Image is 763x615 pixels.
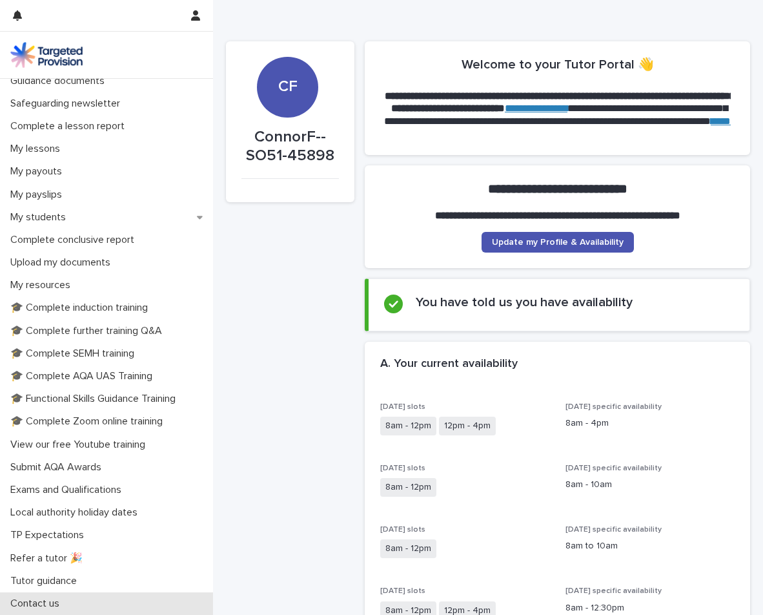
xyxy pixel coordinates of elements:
[380,539,436,558] span: 8am - 12pm
[5,461,112,474] p: Submit AQA Awards
[565,539,735,553] p: 8am to 10am
[380,464,425,472] span: [DATE] slots
[482,232,634,253] a: Update my Profile & Availability
[5,552,93,565] p: Refer a tutor 🎉
[5,143,70,155] p: My lessons
[5,506,148,519] p: Local authority holiday dates
[380,587,425,595] span: [DATE] slots
[5,165,72,178] p: My payouts
[5,256,121,269] p: Upload my documents
[5,325,172,337] p: 🎓 Complete further training Q&A
[416,295,633,310] h2: You have told us you have availability
[380,403,425,411] span: [DATE] slots
[5,302,158,314] p: 🎓 Complete induction training
[439,417,496,435] span: 12pm - 4pm
[241,128,339,165] p: ConnorF--SO51-45898
[565,601,735,615] p: 8am - 12:30pm
[257,17,318,96] div: CF
[565,526,662,534] span: [DATE] specific availability
[492,238,624,247] span: Update my Profile & Availability
[565,478,735,492] p: 8am - 10am
[462,57,654,72] h2: Welcome to your Tutor Portal 👋
[565,464,662,472] span: [DATE] specific availability
[380,417,436,435] span: 8am - 12pm
[5,189,72,201] p: My payslips
[5,484,132,496] p: Exams and Qualifications
[380,526,425,534] span: [DATE] slots
[5,415,173,428] p: 🎓 Complete Zoom online training
[5,393,186,405] p: 🎓 Functional Skills Guidance Training
[5,529,94,541] p: TP Expectations
[5,370,163,382] p: 🎓 Complete AQA UAS Training
[380,478,436,497] span: 8am - 12pm
[565,403,662,411] span: [DATE] specific availability
[565,417,735,430] p: 8am - 4pm
[5,598,70,610] p: Contact us
[5,348,145,360] p: 🎓 Complete SEMH training
[5,211,76,224] p: My students
[5,234,145,246] p: Complete conclusive report
[10,42,83,68] img: M5nRWzHhSzIhMunXDL62
[565,587,662,595] span: [DATE] specific availability
[5,75,115,87] p: Guidance documents
[380,357,518,371] h2: A. Your current availability
[5,279,81,291] p: My resources
[5,575,87,587] p: Tutor guidance
[5,439,156,451] p: View our free Youtube training
[5,98,130,110] p: Safeguarding newsletter
[5,120,135,132] p: Complete a lesson report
